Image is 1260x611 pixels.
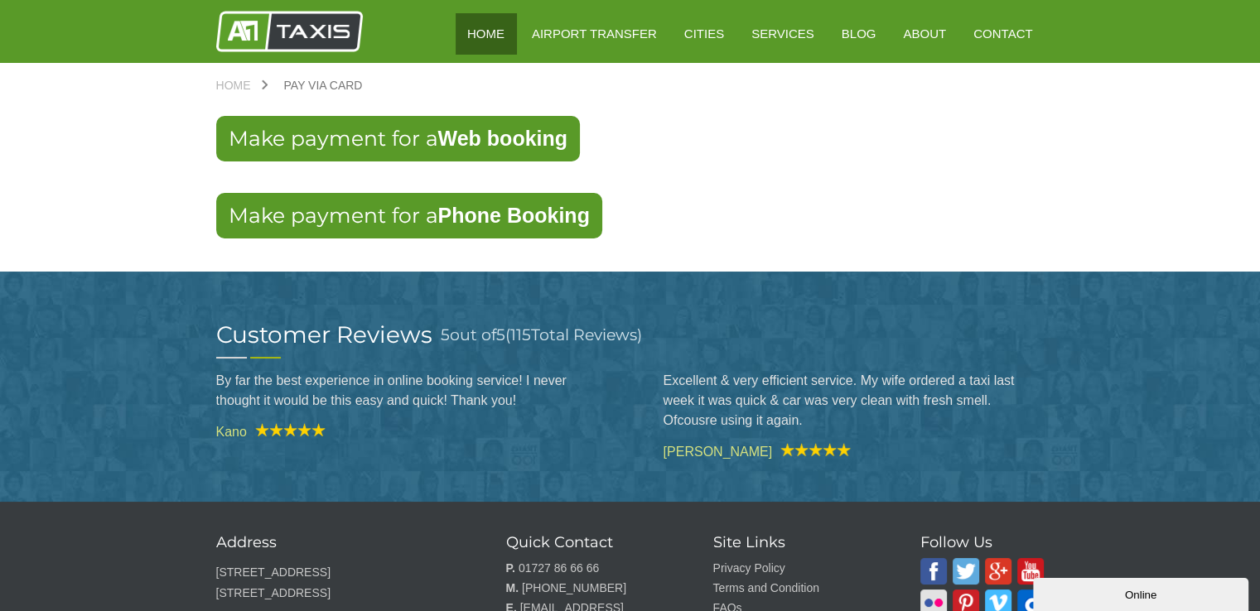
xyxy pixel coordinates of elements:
[216,358,597,423] blockquote: By far the best experience in online booking service! I never thought it would be this easy and q...
[664,358,1045,443] blockquote: Excellent & very efficient service. My wife ordered a taxi last week it was quick & car was very ...
[740,13,826,54] a: Services
[713,561,785,575] a: Privacy Policy
[496,325,505,344] span: 5
[506,561,515,575] strong: P.
[216,562,465,604] p: [STREET_ADDRESS] [STREET_ADDRESS]
[438,127,567,150] strong: Web booking
[216,423,597,439] cite: Kano
[962,13,1044,54] a: Contact
[438,204,590,227] strong: Phone Booking
[891,13,958,54] a: About
[506,535,672,550] h3: Quick Contact
[920,558,947,585] img: A1 Taxis
[506,581,519,594] strong: M.
[520,13,669,54] a: Airport Transfer
[216,79,268,91] a: Home
[456,13,516,54] a: HOME
[441,325,450,344] span: 5
[713,581,819,594] a: Terms and Condition
[216,116,580,161] a: Make payment for aWeb booking
[441,323,642,347] h3: out of ( Total Reviews)
[713,535,879,550] h3: Site Links
[673,13,736,54] a: Cities
[268,79,379,91] a: Pay via Card
[216,323,432,346] h2: Customer Reviews
[510,325,531,344] span: 115
[1033,575,1252,611] iframe: chat widget
[830,13,888,54] a: Blog
[216,193,602,238] a: Make payment for aPhone Booking
[247,423,326,436] img: A1 Taxis Review
[519,561,599,575] a: 01727 86 66 66
[920,535,1045,550] h3: Follow Us
[216,11,363,52] img: A1 Taxis
[772,443,851,456] img: A1 Taxis Review
[216,535,465,550] h3: Address
[664,443,1045,459] cite: [PERSON_NAME]
[522,581,626,594] a: [PHONE_NUMBER]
